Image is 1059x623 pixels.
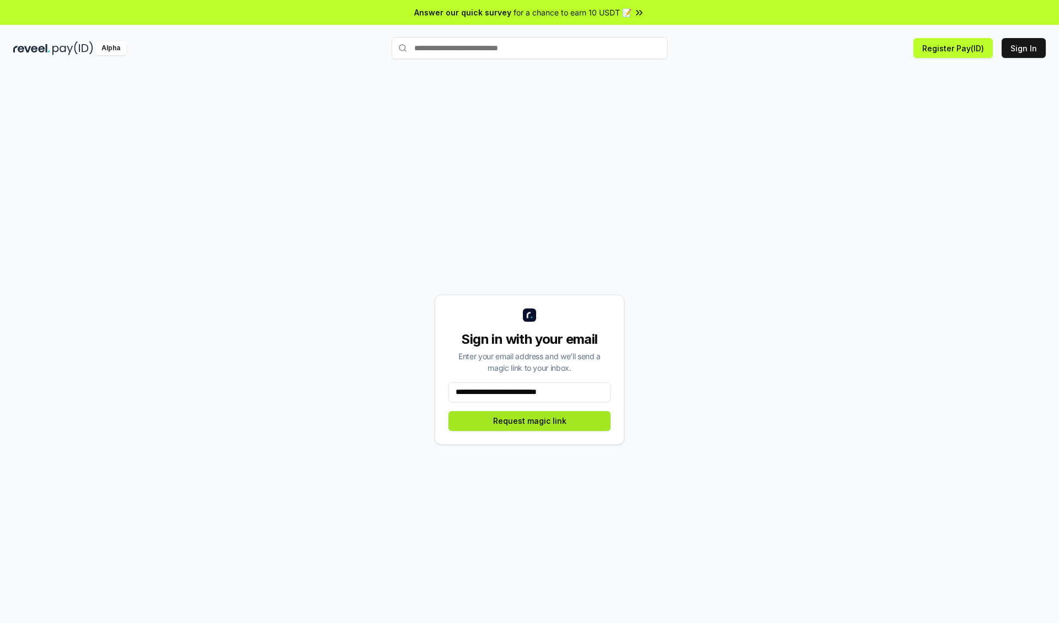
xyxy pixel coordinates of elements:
span: for a chance to earn 10 USDT 📝 [514,7,632,18]
button: Sign In [1002,38,1046,58]
div: Enter your email address and we’ll send a magic link to your inbox. [448,350,611,374]
button: Request magic link [448,411,611,431]
div: Sign in with your email [448,331,611,348]
img: pay_id [52,41,93,55]
button: Register Pay(ID) [913,38,993,58]
img: logo_small [523,308,536,322]
span: Answer our quick survey [414,7,511,18]
div: Alpha [95,41,126,55]
img: reveel_dark [13,41,50,55]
